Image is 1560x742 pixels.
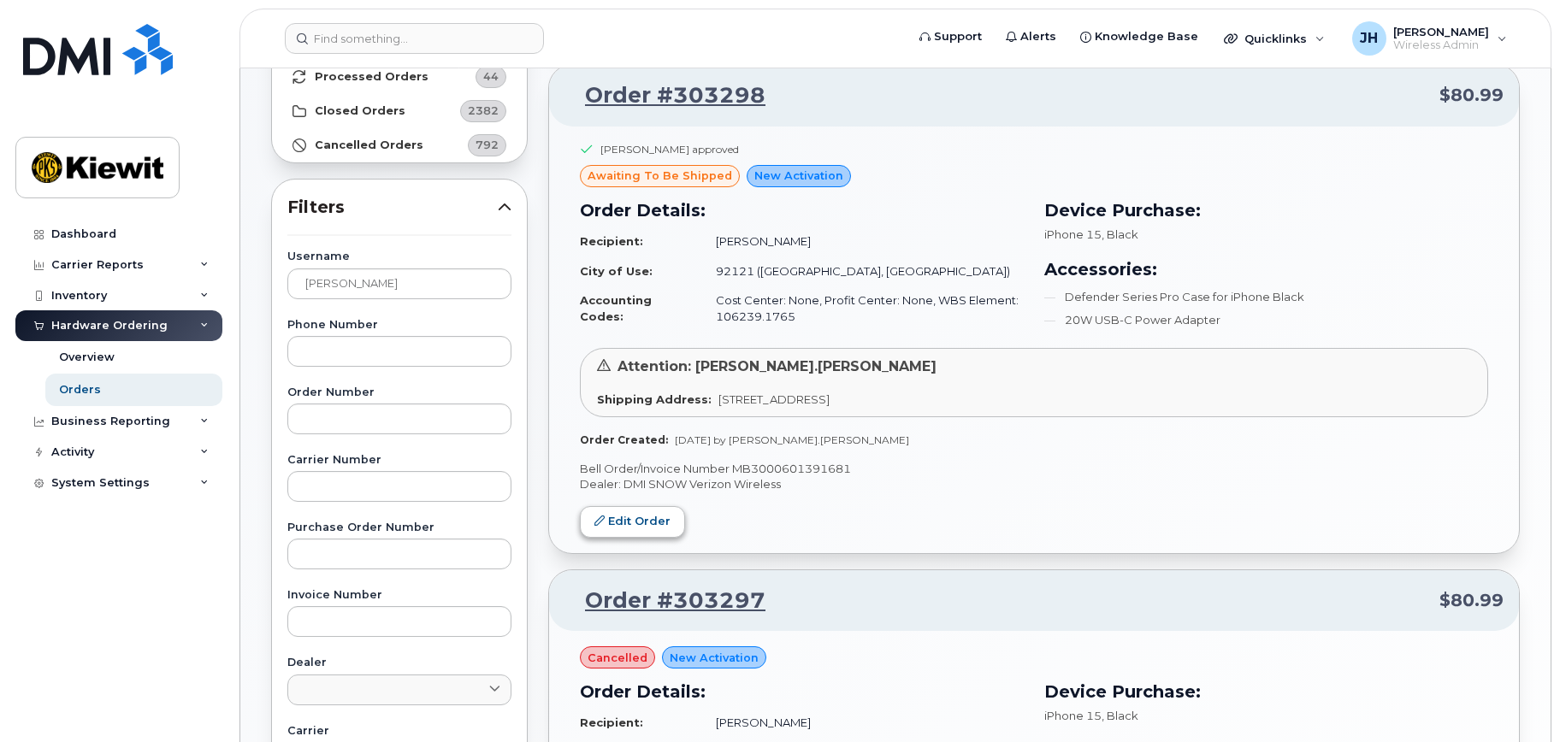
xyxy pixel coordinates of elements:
a: Support [907,20,994,54]
h3: Accessories: [1044,256,1488,282]
strong: Recipient: [580,234,643,248]
span: iPhone 15 [1044,227,1102,241]
a: Closed Orders2382 [272,94,527,128]
h3: Order Details: [580,197,1024,223]
td: 92121 ([GEOGRAPHIC_DATA], [GEOGRAPHIC_DATA]) [700,256,1024,286]
span: [DATE] by [PERSON_NAME].[PERSON_NAME] [675,433,909,446]
label: Invoice Number [287,590,511,601]
strong: Cancelled Orders [315,138,423,152]
span: Wireless Admin [1393,38,1489,52]
strong: Closed Orders [315,104,405,118]
a: Processed Orders44 [272,60,527,94]
span: Knowledge Base [1095,28,1198,45]
span: , Black [1102,709,1138,722]
p: Bell Order/Invoice Number MB3000601391681 [580,461,1488,477]
iframe: Messenger Launcher [1486,668,1547,729]
strong: Shipping Address: [597,392,712,406]
span: 44 [483,68,499,85]
label: Dealer [287,657,511,668]
h3: Device Purchase: [1044,197,1488,223]
span: Filters [287,195,498,220]
td: Cost Center: None, Profit Center: None, WBS Element: 106239.1765 [700,286,1024,331]
span: [PERSON_NAME] [1393,25,1489,38]
span: iPhone 15 [1044,709,1102,722]
a: Knowledge Base [1068,20,1210,54]
span: JH [1360,28,1378,49]
span: awaiting to be shipped [588,168,732,184]
h3: Order Details: [580,679,1024,704]
span: New Activation [670,650,759,666]
a: Alerts [994,20,1068,54]
h3: Device Purchase: [1044,679,1488,704]
span: Support [934,28,982,45]
span: 792 [476,137,499,153]
label: Carrier Number [287,455,511,466]
label: Phone Number [287,320,511,331]
li: Defender Series Pro Case for iPhone Black [1044,289,1488,305]
label: Username [287,251,511,262]
li: 20W USB-C Power Adapter [1044,312,1488,328]
a: Edit Order [580,506,685,538]
a: Order #303298 [564,80,765,111]
label: Purchase Order Number [287,522,511,533]
div: [PERSON_NAME] approved [600,142,739,156]
div: Josh Herberger [1340,21,1519,56]
span: , Black [1102,227,1138,241]
span: $80.99 [1439,83,1504,108]
div: Quicklinks [1212,21,1337,56]
input: Find something... [285,23,544,54]
strong: Processed Orders [315,70,428,84]
label: Carrier [287,726,511,737]
strong: Accounting Codes: [580,293,652,323]
strong: Order Created: [580,433,668,446]
span: cancelled [588,650,647,666]
a: Cancelled Orders792 [272,128,527,162]
span: [STREET_ADDRESS] [718,392,830,406]
td: [PERSON_NAME] [700,227,1024,256]
span: Alerts [1020,28,1056,45]
label: Order Number [287,387,511,398]
strong: City of Use: [580,264,653,278]
span: $80.99 [1439,588,1504,613]
span: 2382 [468,103,499,119]
a: Order #303297 [564,586,765,616]
td: [PERSON_NAME] [700,708,1024,738]
span: Attention: [PERSON_NAME].[PERSON_NAME] [617,358,937,374]
strong: Recipient: [580,715,643,729]
span: Quicklinks [1244,32,1307,45]
span: New Activation [754,168,843,184]
p: Dealer: DMI SNOW Verizon Wireless [580,476,1488,492]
